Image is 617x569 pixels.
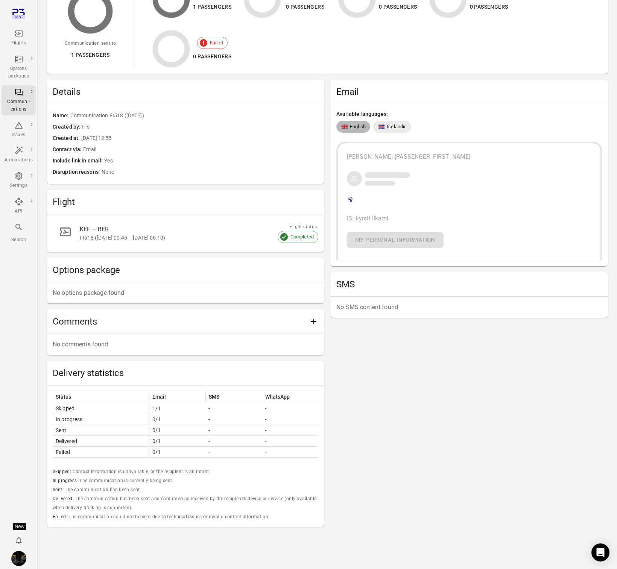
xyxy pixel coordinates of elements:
th: Email [149,391,205,403]
div: Options packages [5,65,33,80]
a: Issues [2,118,36,141]
div: 0 passengers [193,52,231,61]
td: Skipped [53,403,149,414]
td: Failed [53,446,149,457]
p: No options package found [53,288,318,297]
div: English [336,121,370,133]
td: 0/1 [149,414,205,425]
div: Available languages: [336,110,602,118]
span: Disruption reasons [53,168,102,176]
div: FI518 ([DATE] 00:45 – [DATE] 06:10) [80,234,300,241]
img: images [11,551,26,566]
div: KEF – BER [80,225,300,234]
td: - [262,446,318,457]
div: Open Intercom Messenger [591,543,609,561]
td: In progress [53,414,149,425]
td: 1/1 [149,403,205,414]
span: Communication FI518 ([DATE]) [70,112,318,120]
div: Flight status: [278,223,318,231]
span: Details [53,86,318,98]
span: Name [53,112,70,120]
td: 0/1 [149,435,205,446]
th: Status [53,391,149,403]
a: Flights [2,27,36,49]
img: Company logo [347,196,354,205]
span: Email [83,146,318,154]
div: Issues [5,131,33,139]
button: Iris [8,548,29,569]
a: Options packages [2,52,36,82]
div: [PERSON_NAME] {PASSENGER_FIRST_NAME} [347,152,591,161]
th: SMS [205,391,262,403]
span: IS: Fyrsti líkami [347,215,389,222]
div: Tooltip anchor [13,523,26,530]
span: The communication could not be sent due to technical issues or invalid contact information. [68,514,269,519]
button: Add comment [306,314,321,329]
div: Automations [5,156,33,164]
span: Completed [286,233,318,241]
td: - [205,446,262,457]
p: No SMS content found [336,303,602,312]
div: 1 passengers [193,2,231,12]
th: WhatsApp [262,391,318,403]
span: Created at [53,134,81,143]
span: Failed: [53,514,68,519]
span: Contact via [53,146,83,154]
a: API [2,195,36,217]
h2: Options package [53,264,318,276]
button: Search [2,220,36,246]
div: 1 passengers [65,50,116,60]
td: - [262,414,318,425]
span: Include link in email [53,157,104,165]
span: Icelandic [387,123,407,130]
h2: SMS [336,278,602,290]
a: Settings [2,169,36,192]
span: The communication has been sent. [65,487,141,492]
span: Skipped: [53,469,73,474]
span: Created by [53,123,82,131]
h2: Comments [53,316,306,328]
div: API [5,208,33,215]
div: Settings [5,182,33,190]
span: In progress: [53,478,79,483]
span: Contact information is unavailable, or the recipient is an infant. [73,469,210,474]
h2: Delivery statistics [53,367,318,379]
td: Delivered [53,435,149,446]
a: Communi-cations [2,85,36,115]
span: None [102,168,318,176]
span: Sent: [53,487,65,492]
p: No comments found [53,340,318,349]
div: 0 passengers [379,2,417,12]
span: The communication has been sent and confirmed as received by the recipient's device or service (o... [53,496,316,510]
span: Delivered: [53,496,75,501]
span: English [350,123,366,130]
td: - [262,435,318,446]
span: Failed [206,39,227,47]
div: Flights [5,39,33,47]
div: Search [5,236,33,244]
div: 0 passengers [284,2,326,12]
div: Communi-cations [5,98,33,113]
td: - [205,414,262,425]
td: - [205,435,262,446]
td: - [262,403,318,414]
td: - [205,425,262,435]
table: Communication delivery statistics [53,391,318,458]
h2: Flight [53,196,318,208]
a: Automations [2,144,36,166]
div: 0 passengers [470,2,508,12]
td: 0/1 [149,446,205,457]
h2: Email [336,86,602,98]
span: Yes [104,157,318,165]
span: The communication is currently being sent. [79,478,173,483]
td: 0/1 [149,425,205,435]
div: Communication sent to [65,40,116,47]
a: KEF – BERFI518 ([DATE] 00:45 – [DATE] 06:10) [53,220,318,246]
span: [DATE] 12:55 [81,134,318,143]
span: Iris [82,123,318,131]
div: Icelandic [373,121,411,133]
button: Notifications [11,533,26,548]
td: - [205,403,262,414]
td: Sent [53,425,149,435]
td: - [262,425,318,435]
